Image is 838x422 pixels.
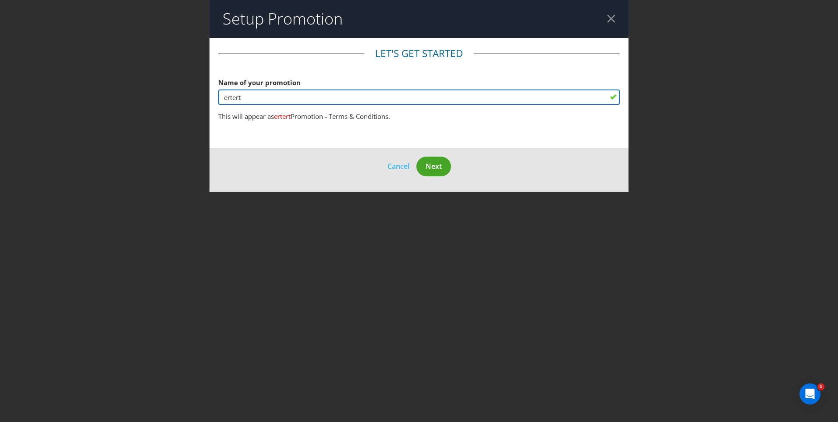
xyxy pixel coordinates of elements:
h2: Setup Promotion [223,10,343,28]
iframe: Intercom live chat [799,383,820,404]
legend: Let's get started [364,46,474,61]
span: 1 [817,383,824,390]
span: Next [426,161,442,171]
span: Name of your promotion [218,78,301,87]
span: Cancel [387,161,409,171]
span: Promotion - Terms & Conditions. [291,112,390,121]
span: ertert [274,112,291,121]
button: Cancel [387,161,410,172]
input: e.g. My Promotion [218,89,620,105]
span: This will appear as [218,112,274,121]
button: Next [416,157,451,176]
